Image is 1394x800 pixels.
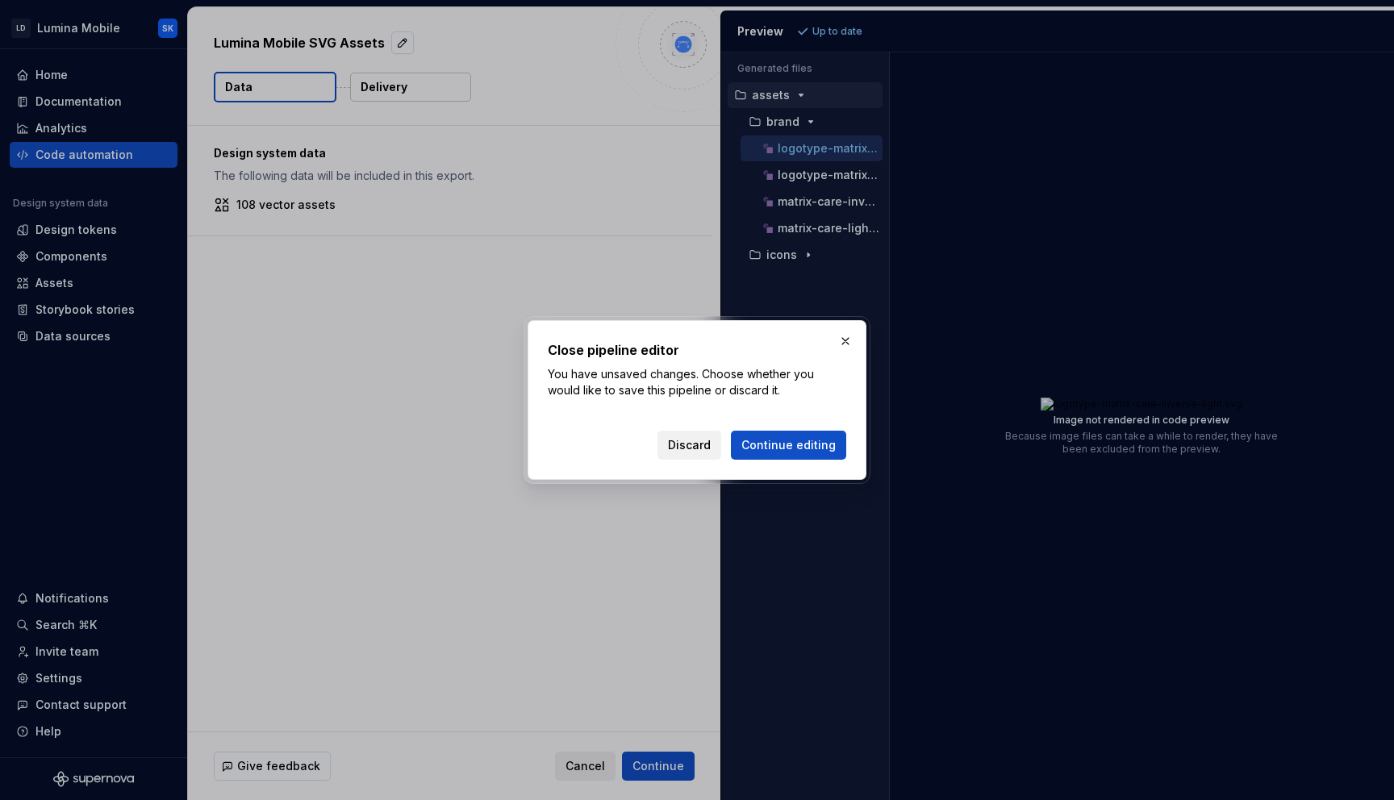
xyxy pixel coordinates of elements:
span: Continue editing [741,437,836,453]
button: Continue editing [731,431,846,460]
h2: Close pipeline editor [548,340,846,360]
span: Discard [668,437,711,453]
button: Discard [657,431,721,460]
p: You have unsaved changes. Choose whether you would like to save this pipeline or discard it. [548,366,846,398]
